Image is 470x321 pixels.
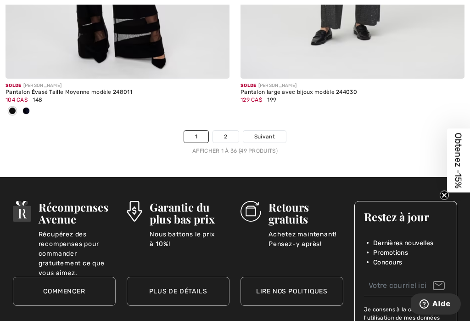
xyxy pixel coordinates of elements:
div: [PERSON_NAME] [6,82,229,89]
div: Pantalon Évasé Taille Moyenne modèle 248011 [6,89,229,96]
div: Obtenez -15%Close teaser [447,129,470,193]
img: Récompenses Avenue [13,201,31,222]
a: Plus de détails [127,277,229,306]
span: 129 CA$ [241,97,262,103]
a: Suivant [243,131,286,143]
span: Solde [241,83,257,88]
h3: Restez à jour [364,211,448,223]
a: Commencer [13,277,116,306]
span: Dernières nouvelles [373,238,434,248]
p: Achetez maintenant! Pensez-y après! [269,229,343,248]
h3: Garantie du plus bas prix [150,201,229,225]
a: 1 [184,131,208,143]
span: Suivant [254,132,275,141]
div: Black [6,104,19,119]
span: 148 [33,97,42,103]
span: 104 CA$ [6,97,28,103]
a: 2 [213,131,238,143]
p: Récupérez des recompenses pour commander gratuitement ce que vous aimez. [39,229,116,248]
h3: Récompenses Avenue [39,201,116,225]
img: Retours gratuits [241,201,261,222]
span: Obtenez -15% [453,133,464,189]
iframe: Ouvre un widget dans lequel vous pouvez trouver plus d’informations [411,293,461,316]
span: 199 [267,97,276,103]
button: Close teaser [440,191,449,200]
span: Concours [373,258,402,267]
span: Solde [6,83,22,88]
p: Nous battons le prix à 10%! [150,229,229,248]
h3: Retours gratuits [269,201,343,225]
img: Garantie du plus bas prix [127,201,142,222]
div: [PERSON_NAME] [241,82,464,89]
a: Lire nos politiques [241,277,343,306]
span: Promotions [373,248,408,258]
input: Votre courriel ici [364,275,448,296]
div: Midnight [19,104,33,119]
div: Pantalon large avec bijoux modèle 244030 [241,89,464,96]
